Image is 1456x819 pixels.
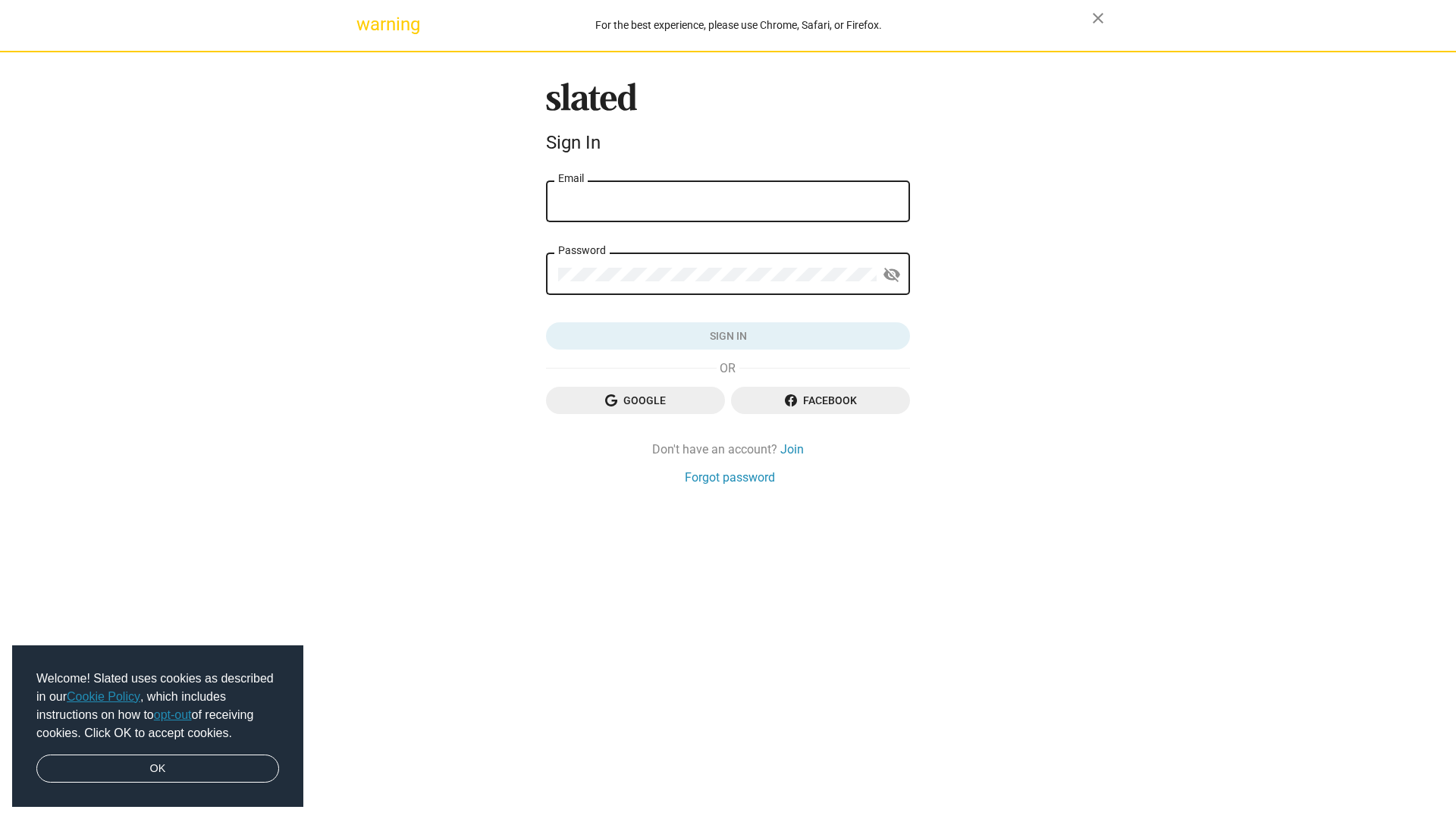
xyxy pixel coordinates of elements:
button: Facebook [731,387,910,414]
sl-branding: Sign In [546,83,910,160]
span: Welcome! Slated uses cookies as described in our , which includes instructions on how to of recei... [36,670,279,742]
a: opt-out [154,708,192,721]
div: Don't have an account? [546,441,910,457]
mat-icon: close [1089,9,1107,27]
a: Forgot password [685,469,775,485]
div: cookieconsent [12,645,303,808]
span: Facebook [743,387,898,414]
mat-icon: warning [356,15,375,33]
div: For the best experience, please use Chrome, Safari, or Firefox. [385,15,1092,36]
mat-icon: visibility_off [883,263,901,287]
button: Google [546,387,725,414]
a: dismiss cookie message [36,755,279,783]
a: Join [780,441,804,457]
div: Sign In [546,132,910,153]
span: Google [558,387,713,414]
a: Cookie Policy [67,690,140,703]
button: Show password [877,260,907,290]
